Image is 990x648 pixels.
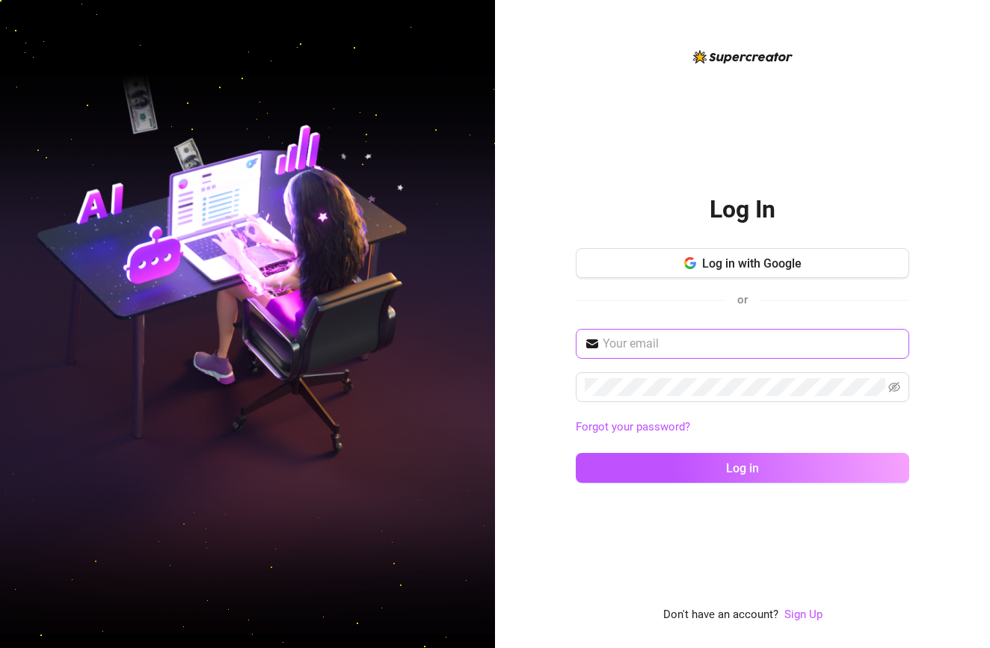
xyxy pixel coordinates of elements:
img: logo-BBDzfeDw.svg [693,50,793,64]
span: Log in [726,461,759,475]
a: Forgot your password? [576,419,909,436]
h2: Log In [710,194,775,225]
span: Don't have an account? [663,606,778,624]
a: Sign Up [784,606,823,624]
a: Sign Up [784,608,823,621]
span: Log in with Google [702,256,802,271]
button: Log in with Google [576,248,909,278]
span: or [737,293,748,306]
span: eye-invisible [888,381,900,393]
button: Log in [576,453,909,483]
input: Your email [603,335,900,353]
a: Forgot your password? [576,420,690,433]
